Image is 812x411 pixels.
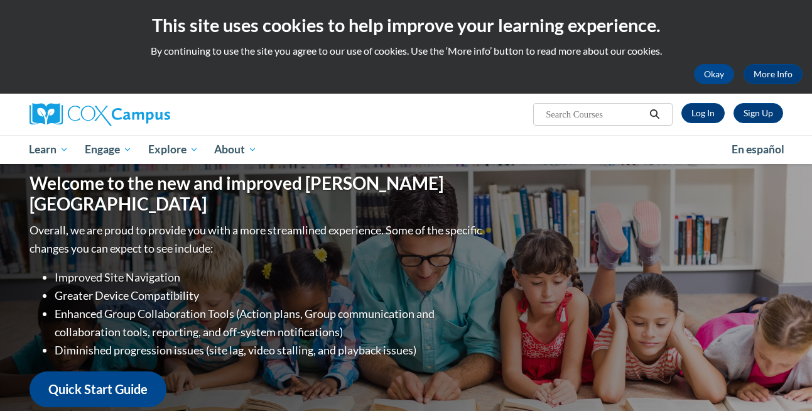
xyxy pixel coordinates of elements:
h2: This site uses cookies to help improve your learning experience. [9,13,803,38]
h1: Welcome to the new and improved [PERSON_NAME][GEOGRAPHIC_DATA] [30,173,485,215]
li: Diminished progression issues (site lag, video stalling, and playback issues) [55,341,485,359]
span: Engage [85,142,132,157]
a: Log In [681,103,725,123]
p: Overall, we are proud to provide you with a more streamlined experience. Some of the specific cha... [30,221,485,258]
a: More Info [744,64,803,84]
li: Enhanced Group Collaboration Tools (Action plans, Group communication and collaboration tools, re... [55,305,485,341]
li: Improved Site Navigation [55,268,485,287]
button: Okay [694,64,734,84]
p: By continuing to use the site you agree to our use of cookies. Use the ‘More info’ button to read... [9,44,803,58]
a: Register [734,103,783,123]
div: Main menu [11,135,802,164]
a: Engage [77,135,140,164]
a: En español [723,136,793,163]
span: Explore [148,142,198,157]
a: Explore [140,135,207,164]
button: Search [645,107,664,122]
img: Cox Campus [30,103,170,126]
input: Search Courses [544,107,645,122]
a: Cox Campus [30,103,268,126]
a: Learn [21,135,77,164]
span: Learn [29,142,68,157]
li: Greater Device Compatibility [55,287,485,305]
a: Quick Start Guide [30,371,166,407]
span: About [214,142,257,157]
a: About [206,135,265,164]
span: En español [732,143,784,156]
